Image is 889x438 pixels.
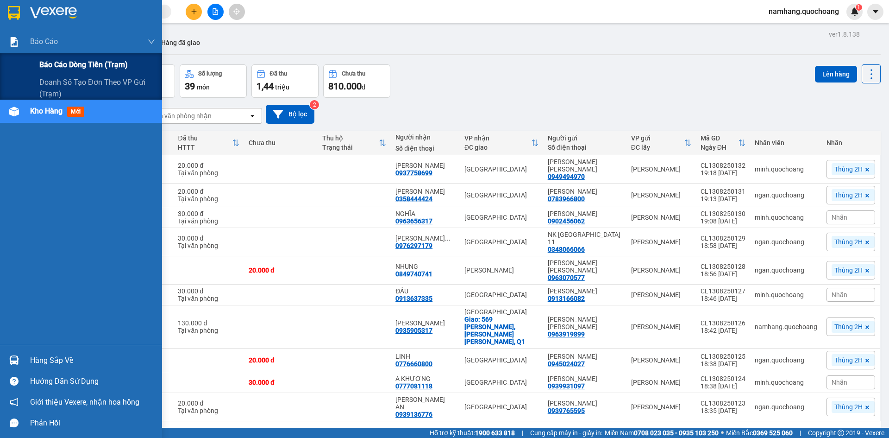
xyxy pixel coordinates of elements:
div: Ngày ĐH [701,144,738,151]
div: [GEOGRAPHIC_DATA] [464,403,538,411]
button: Lên hàng [815,66,857,83]
div: 19:13 [DATE] [701,195,745,203]
div: NGHĨA [395,210,455,217]
div: [GEOGRAPHIC_DATA] [464,291,538,298]
div: LÊ HỮU NHÂN [548,188,622,195]
div: [GEOGRAPHIC_DATA] [464,356,538,364]
div: 0358444424 [395,195,432,203]
span: Nhãn [832,214,847,221]
div: [GEOGRAPHIC_DATA] [464,214,538,221]
span: Cung cấp máy in - giấy in: [530,428,602,438]
div: 20.000 đ [249,356,313,364]
span: Báo cáo [30,36,58,47]
span: món [197,83,210,91]
span: triệu [275,83,289,91]
span: ⚪️ [721,431,724,435]
div: 0945024027 [548,360,585,368]
div: Phản hồi [30,416,155,430]
div: 0949494970 [548,173,585,180]
div: Hướng dẫn sử dụng [30,375,155,388]
div: 19:08 [DATE] [701,217,745,225]
span: Miền Bắc [726,428,793,438]
div: [PERSON_NAME] [631,403,691,411]
div: 30.000 đ [178,210,239,217]
div: 30.000 đ [178,235,239,242]
span: Thùng 2H [834,191,863,199]
div: Tại văn phòng [178,195,239,203]
span: notification [10,398,19,406]
div: 0776660800 [395,360,432,368]
div: [PERSON_NAME] [631,191,691,199]
div: minh.quochoang [755,165,817,173]
th: Toggle SortBy [173,131,244,155]
div: [PERSON_NAME] [631,267,691,274]
div: ĐC giao [464,144,531,151]
button: plus [186,4,202,20]
div: Tại văn phòng [178,295,239,302]
div: 20.000 đ [178,400,239,407]
div: Số điện thoại [395,145,455,152]
div: [PERSON_NAME] [631,379,691,386]
div: 0939136776 [395,411,432,418]
div: ĐÀO BÁ DUY [548,400,622,407]
span: | [522,428,523,438]
div: [GEOGRAPHIC_DATA] [464,238,538,246]
div: 0976297179 [395,242,432,249]
th: Toggle SortBy [696,131,750,155]
div: 20.000 đ [249,267,313,274]
div: NGUYỄN THANH THẢO [548,259,622,274]
div: CL1308250131 [701,188,745,195]
div: 30.000 đ [249,379,313,386]
span: Báo cáo dòng tiền (trạm) [39,59,128,70]
div: LÊ THỊ LỤA [548,353,622,360]
div: 18:35 [DATE] [701,407,745,414]
div: ngan.quochoang [755,267,817,274]
div: Số lượng [198,70,222,77]
span: question-circle [10,377,19,386]
span: caret-down [871,7,880,16]
div: [PERSON_NAME] [631,323,691,330]
span: Hỗ trợ kỹ thuật: [430,428,515,438]
span: ... [445,235,451,242]
div: Nhãn [826,139,875,146]
th: Toggle SortBy [626,131,696,155]
button: aim [229,4,245,20]
sup: 1 [856,4,862,11]
div: CL1308250125 [701,353,745,360]
span: message [10,419,19,427]
div: CL1308250123 [701,400,745,407]
div: Mã GD [701,134,738,142]
div: [PERSON_NAME] [631,356,691,364]
div: 0777081118 [395,382,432,390]
div: [PERSON_NAME] [631,291,691,298]
div: minh.quochoang [755,214,817,221]
div: 30.000 đ [178,287,239,295]
span: Thùng 2H [834,403,863,411]
strong: 1900 633 818 [475,429,515,437]
img: icon-new-feature [851,7,859,16]
div: Thu hộ [322,134,379,142]
div: 20.000 đ [178,162,239,169]
div: ngan.quochoang [755,238,817,246]
div: NGUYỄN VĂN HƯNG [548,287,622,295]
div: 18:58 [DATE] [701,242,745,249]
div: Tại văn phòng [178,217,239,225]
div: 20.000 đ [178,188,239,195]
img: logo-vxr [8,6,20,20]
span: file-add [212,8,219,15]
span: namhang.quochoang [761,6,846,17]
div: 18:38 [DATE] [701,382,745,390]
span: Thùng 2H [834,356,863,364]
div: HTTT [178,144,232,151]
svg: open [249,112,256,120]
div: CL1308250132 [701,162,745,169]
button: Đã thu1,44 triệu [251,64,319,98]
div: [PERSON_NAME] [631,165,691,173]
div: LÊ VĂN THANH [395,188,455,195]
div: CL1308250126 [701,319,745,327]
div: 18:56 [DATE] [701,270,745,278]
div: 0937758699 [395,169,432,177]
div: LABO TRƯỜNG AN [395,396,455,411]
span: đ [362,83,365,91]
span: 1 [857,4,860,11]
